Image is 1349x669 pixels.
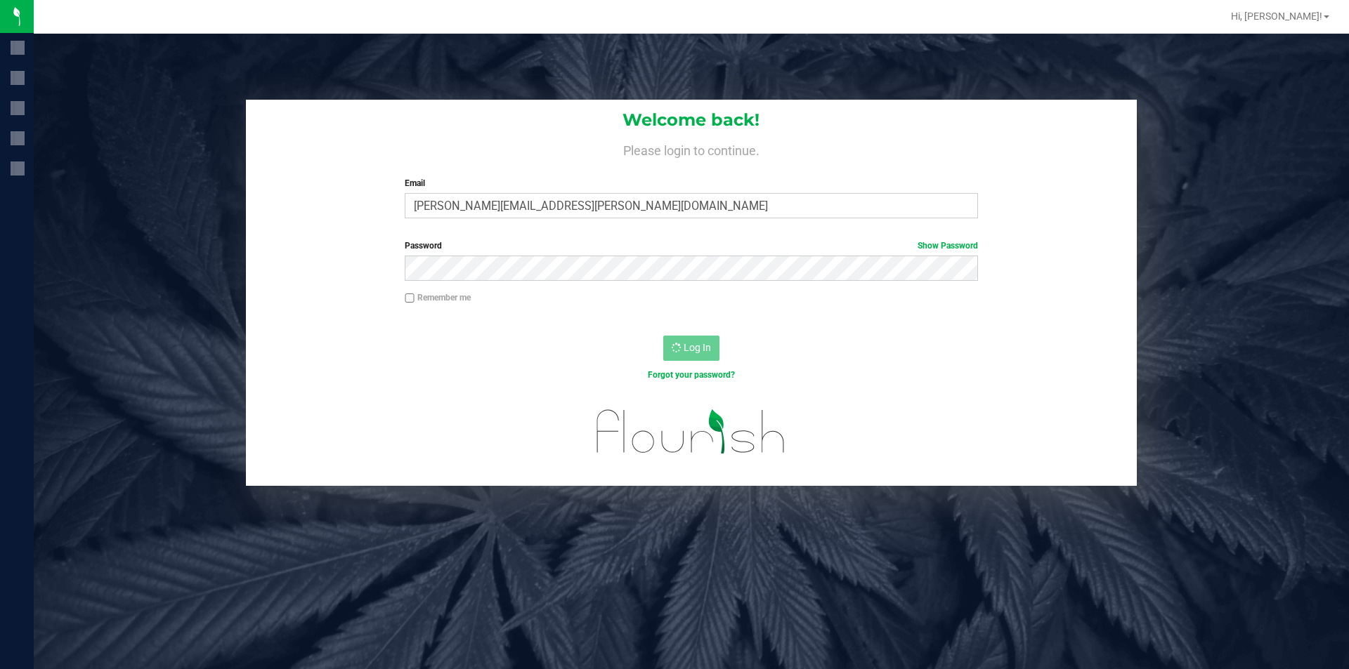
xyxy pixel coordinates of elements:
[580,396,802,468] img: flourish_logo.svg
[405,241,442,251] span: Password
[246,111,1137,129] h1: Welcome back!
[1231,11,1322,22] span: Hi, [PERSON_NAME]!
[405,291,471,304] label: Remember me
[405,177,977,190] label: Email
[405,293,415,303] input: Remember me
[918,241,978,251] a: Show Password
[663,336,719,361] button: Log In
[648,370,735,380] a: Forgot your password?
[246,140,1137,157] h4: Please login to continue.
[684,342,711,353] span: Log In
